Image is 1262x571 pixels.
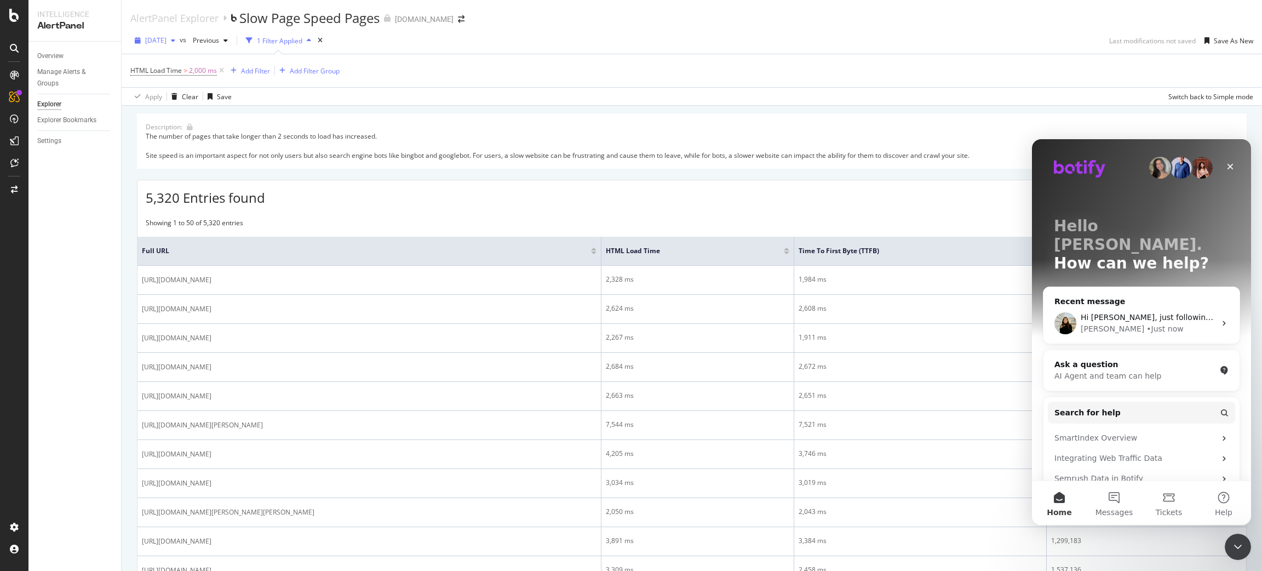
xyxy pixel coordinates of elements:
div: Ask a question [22,220,183,231]
button: Save [203,88,232,105]
a: Explorer [37,99,113,110]
span: HTML Load Time [606,246,767,256]
div: Overview [37,50,64,62]
div: 4,205 ms [606,449,789,459]
iframe: Intercom live chat [1225,534,1251,560]
span: HTML Load Time [130,66,182,75]
div: Showing 1 to 50 of 5,320 entries [146,218,243,231]
span: [URL][DOMAIN_NAME][PERSON_NAME] [142,420,263,431]
div: AlertPanel [37,20,112,32]
a: Settings [37,135,113,147]
div: 2,050 ms [606,507,789,517]
span: Messages [64,369,101,377]
div: Semrush Data in Botify [22,334,183,345]
span: [URL][DOMAIN_NAME] [142,275,211,285]
div: Add Filter Group [290,66,340,76]
div: 1 Filter Applied [257,36,302,45]
div: Save [217,92,232,101]
span: Full URL [142,246,575,256]
span: [URL][DOMAIN_NAME] [142,362,211,373]
div: 1,911 ms [799,333,1042,342]
div: 2,328 ms [606,275,789,284]
a: Manage Alerts & Groups [37,66,113,89]
span: 2025 Oct. 6th [145,36,167,45]
div: Integrating Web Traffic Data [16,309,203,329]
div: Add Filter [241,66,270,76]
span: > [183,66,187,75]
div: 3,019 ms [799,478,1042,488]
div: [PERSON_NAME] [49,184,112,196]
div: 3,746 ms [799,449,1042,459]
div: Slow Page Speed Pages [239,9,380,27]
div: Apply [145,92,162,101]
div: 2,651 ms [799,391,1042,401]
button: 1 Filter Applied [242,32,315,49]
div: arrow-right-arrow-left [458,15,464,23]
button: Help [164,342,219,386]
span: [URL][DOMAIN_NAME][PERSON_NAME][PERSON_NAME] [142,507,314,518]
span: Help [183,369,200,377]
span: [URL][DOMAIN_NAME] [142,449,211,460]
div: Save As New [1214,36,1253,45]
div: [DOMAIN_NAME] [395,14,454,25]
button: Search for help [16,262,203,284]
div: Ask a questionAI Agent and team can help [11,210,208,252]
div: SmartIndex Overview [22,293,183,305]
span: 2,000 ms [189,63,217,78]
div: 2,043 ms [799,507,1042,517]
a: Explorer Bookmarks [37,115,113,126]
button: Switch back to Simple mode [1164,88,1253,105]
span: Hi [PERSON_NAME], just following up - did you get this custom crawl created? [49,174,347,182]
span: Tickets [124,369,151,377]
div: 1,984 ms [799,275,1042,284]
div: Last modifications not saved [1109,36,1196,45]
div: 2,267 ms [606,333,789,342]
div: Manage Alerts & Groups [37,66,103,89]
div: AI Agent and team can help [22,231,183,243]
a: AlertPanel Explorer [130,12,219,24]
div: 3,384 ms [799,536,1042,546]
div: times [315,35,325,46]
div: Description: [146,122,182,132]
span: 5,320 Entries found [146,189,265,207]
div: 7,521 ms [799,420,1042,430]
div: Clear [182,92,198,101]
iframe: Intercom live chat [1032,139,1251,525]
div: 2,624 ms [606,304,789,313]
span: [URL][DOMAIN_NAME] [142,333,211,344]
button: Tickets [110,342,164,386]
button: Messages [55,342,110,386]
div: Close [188,18,208,37]
div: Intelligence [37,9,112,20]
button: Add Filter Group [275,64,340,77]
div: 3,034 ms [606,478,789,488]
div: Settings [37,135,61,147]
span: [URL][DOMAIN_NAME] [142,391,211,402]
div: Semrush Data in Botify [16,329,203,350]
button: Apply [130,88,162,105]
span: [URL][DOMAIN_NAME] [142,304,211,315]
div: 7,544 ms [606,420,789,430]
span: Previous [188,36,219,45]
a: Overview [37,50,113,62]
div: Explorer [37,99,61,110]
button: [DATE] [130,32,180,49]
button: Previous [188,32,232,49]
div: 2,663 ms [606,391,789,401]
div: Switch back to Simple mode [1168,92,1253,101]
div: 2,608 ms [799,304,1042,313]
div: 2,672 ms [799,362,1042,372]
button: Add Filter [226,64,270,77]
div: Explorer Bookmarks [37,115,96,126]
div: Integrating Web Traffic Data [22,313,183,325]
button: Clear [167,88,198,105]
